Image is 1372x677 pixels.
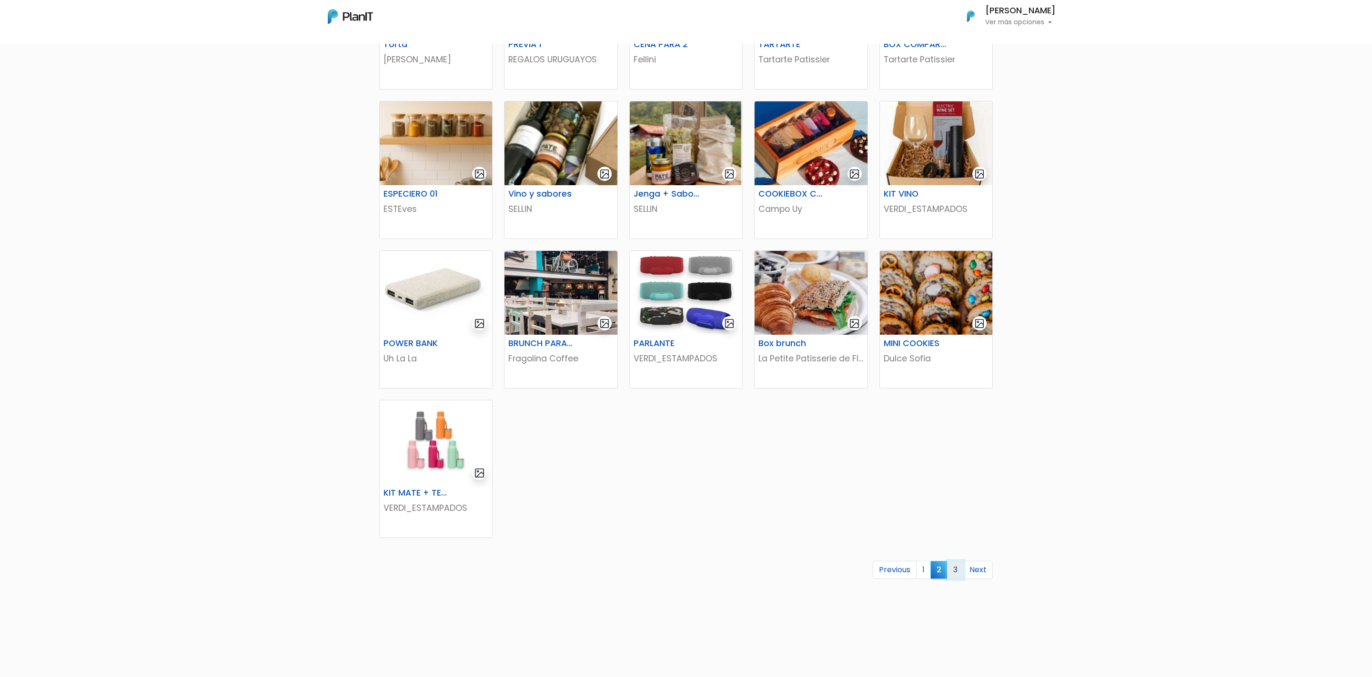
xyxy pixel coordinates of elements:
p: Ver más opciones [985,19,1056,26]
h6: PREVIA 1 [503,40,580,50]
a: gallery-light BRUNCH PARA 2 Fragolina Coffee [504,250,617,388]
a: gallery-light POWER BANK Uh La La [379,250,493,388]
a: Next [963,561,993,579]
h6: POWER BANK [378,338,455,348]
a: gallery-light Jenga + Sabores SELLIN [629,101,743,239]
span: 2 [930,561,948,578]
img: gallery-light [474,468,485,478]
h6: [PERSON_NAME] [985,7,1056,15]
a: gallery-light KIT MATE + TERMO VERDI_ESTAMPADOS [379,400,493,538]
img: gallery-light [599,169,610,179]
p: VERDI_ESTAMPADOS [884,203,989,215]
h6: Vino y sabores [503,189,580,199]
a: Previous [873,561,917,579]
p: Campo Uy [758,203,863,215]
img: thumb_WhatsApp_Image_2025-07-21_at_20.21.58.jpeg [755,101,867,185]
img: gallery-light [474,318,485,329]
h6: BRUNCH PARA 2 [503,338,580,348]
img: thumb_WhatsApp_Image_2025-06-21_at_13.20.07.jpeg [880,101,992,185]
img: PlanIt Logo [328,9,373,24]
img: thumb_Captura_de_pantalla_2025-05-21_163243.png [880,251,992,335]
p: Uh La La [383,352,488,365]
button: PlanIt Logo [PERSON_NAME] Ver más opciones [955,4,1056,29]
img: gallery-light [849,318,860,329]
img: gallery-light [974,318,985,329]
a: gallery-light Box brunch La Petite Patisserie de Flor [754,250,868,388]
a: gallery-light Vino y sabores SELLIN [504,101,617,239]
p: ESTEves [383,203,488,215]
img: gallery-light [974,169,985,179]
a: gallery-light MINI COOKIES Dulce Sofia [879,250,993,388]
div: ¿Necesitás ayuda? [49,9,137,28]
h6: CENA PARA 2 [628,40,706,50]
p: SELLIN [508,203,613,215]
img: gallery-light [724,169,735,179]
img: thumb_Captura_de_pantalla_2025-07-30_175358.png [380,101,492,185]
img: gallery-light [599,318,610,329]
p: [PERSON_NAME] [383,53,488,66]
h6: KIT VINO [878,189,956,199]
a: gallery-light ESPECIERO 01 ESTEves [379,101,493,239]
h6: Jenga + Sabores [628,189,706,199]
img: thumb_WhatsApp_Image_2025-03-27_at_13.40.08.jpeg [504,251,617,335]
img: gallery-light [849,169,860,179]
p: VERDI_ESTAMPADOS [383,502,488,514]
h6: Box brunch [753,338,830,348]
h6: ESPECIERO 01 [378,189,455,199]
a: 3 [947,561,964,579]
a: gallery-light KIT VINO VERDI_ESTAMPADOS [879,101,993,239]
img: thumb_2000___2000-Photoroom_-_2024-09-26T150532.072.jpg [630,251,742,335]
p: SELLIN [634,203,738,215]
img: thumb_Captura_de_pantalla_2025-08-20_100142.png [504,101,617,185]
p: VERDI_ESTAMPADOS [634,352,738,365]
img: thumb_2000___2000-Photoroom_-_2025-07-02T103351.963.jpg [380,400,492,484]
p: Fellini [634,53,738,66]
img: gallery-light [474,169,485,179]
p: REGALOS URUGUAYOS [508,53,613,66]
h6: TARTARTE [753,40,830,50]
p: Tartarte Patissier [884,53,989,66]
a: gallery-light PARLANTE VERDI_ESTAMPADOS [629,250,743,388]
h6: KIT MATE + TERMO [378,488,455,498]
img: thumb_WhatsApp_Image_2025-06-21_at_11.38.19.jpeg [380,251,492,335]
img: PlanIt Logo [960,6,981,27]
h6: BOX COMPARTIR [878,40,956,50]
p: Fragolina Coffee [508,352,613,365]
a: 1 [916,561,931,579]
h6: PARLANTE [628,338,706,348]
p: Tartarte Patissier [758,53,863,66]
h6: COOKIEBOX CAMPO [753,189,830,199]
img: thumb_686e9e4f7c7ae_20.png [630,101,742,185]
a: gallery-light COOKIEBOX CAMPO Campo Uy [754,101,868,239]
p: La Petite Patisserie de Flor [758,352,863,365]
h6: Torta [378,40,455,50]
p: Dulce Sofia [884,352,989,365]
img: gallery-light [724,318,735,329]
img: thumb_C62D151F-E902-4319-8710-2D2666BC3B46.jpeg [755,251,867,335]
h6: MINI COOKIES [878,338,956,348]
